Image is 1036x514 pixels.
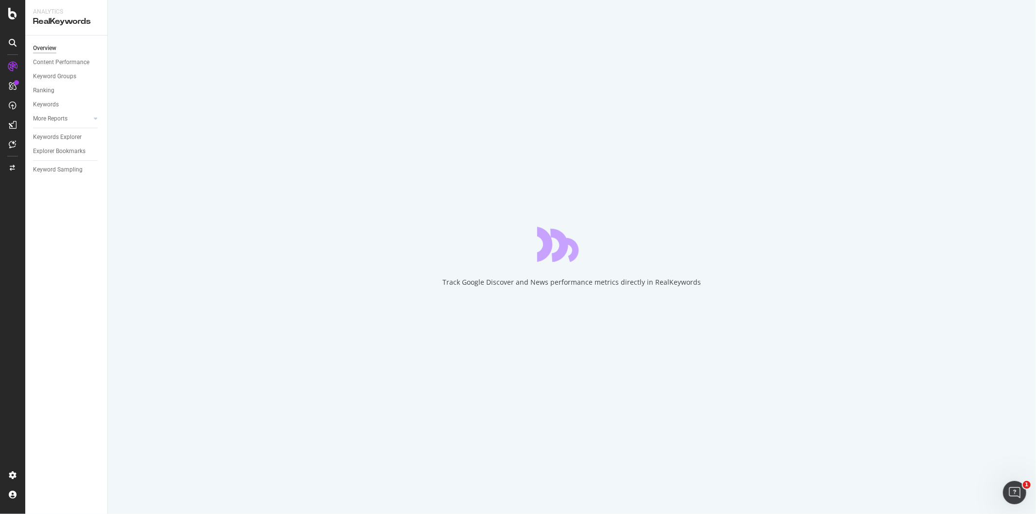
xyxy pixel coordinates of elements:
[33,132,82,142] div: Keywords Explorer
[33,71,76,82] div: Keyword Groups
[33,8,100,16] div: Analytics
[1023,481,1031,489] span: 1
[33,71,101,82] a: Keyword Groups
[537,227,607,262] div: animation
[33,132,101,142] a: Keywords Explorer
[33,57,89,68] div: Content Performance
[33,100,101,110] a: Keywords
[1003,481,1026,504] iframe: Intercom live chat
[33,114,91,124] a: More Reports
[33,43,101,53] a: Overview
[443,277,701,287] div: Track Google Discover and News performance metrics directly in RealKeywords
[33,114,68,124] div: More Reports
[33,100,59,110] div: Keywords
[33,43,56,53] div: Overview
[33,16,100,27] div: RealKeywords
[33,86,101,96] a: Ranking
[33,146,101,156] a: Explorer Bookmarks
[33,57,101,68] a: Content Performance
[33,165,83,175] div: Keyword Sampling
[33,86,54,96] div: Ranking
[33,146,85,156] div: Explorer Bookmarks
[33,165,101,175] a: Keyword Sampling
